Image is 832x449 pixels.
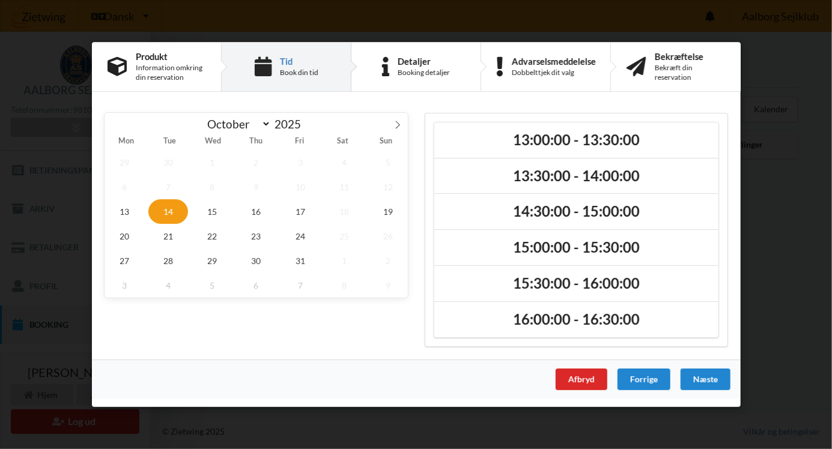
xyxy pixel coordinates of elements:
[105,249,144,273] span: October 27, 2025
[192,273,232,298] span: November 5, 2025
[617,369,670,390] div: Forrige
[368,249,408,273] span: November 2, 2025
[368,175,408,199] span: October 12, 2025
[443,131,710,149] h2: 13:00:00 - 13:30:00
[324,273,364,298] span: November 8, 2025
[321,137,364,145] span: Sat
[236,199,276,224] span: October 16, 2025
[105,150,144,175] span: September 29, 2025
[234,137,278,145] span: Thu
[148,175,188,199] span: October 7, 2025
[105,175,144,199] span: October 6, 2025
[280,273,320,298] span: November 7, 2025
[555,369,607,390] div: Afbryd
[105,137,148,145] span: Mon
[136,63,205,82] div: Information omkring din reservation
[368,224,408,249] span: October 26, 2025
[105,199,144,224] span: October 13, 2025
[655,63,725,82] div: Bekræft din reservation
[280,175,320,199] span: October 10, 2025
[680,369,730,390] div: Næste
[148,249,188,273] span: October 28, 2025
[655,52,725,61] div: Bekræftelse
[148,273,188,298] span: November 4, 2025
[278,137,321,145] span: Fri
[280,150,320,175] span: October 3, 2025
[279,56,318,66] div: Tid
[105,273,144,298] span: November 3, 2025
[192,199,232,224] span: October 15, 2025
[236,175,276,199] span: October 9, 2025
[105,224,144,249] span: October 20, 2025
[148,150,188,175] span: September 30, 2025
[192,249,232,273] span: October 29, 2025
[236,273,276,298] span: November 6, 2025
[364,137,407,145] span: Sun
[443,310,710,329] h2: 16:00:00 - 16:30:00
[443,202,710,221] h2: 14:30:00 - 15:00:00
[280,224,320,249] span: October 24, 2025
[368,150,408,175] span: October 5, 2025
[280,249,320,273] span: October 31, 2025
[192,224,232,249] span: October 22, 2025
[324,199,364,224] span: October 18, 2025
[192,175,232,199] span: October 8, 2025
[324,249,364,273] span: November 1, 2025
[443,238,710,257] h2: 15:00:00 - 15:30:00
[192,150,232,175] span: October 1, 2025
[271,117,311,131] input: Year
[279,68,318,77] div: Book din tid
[148,137,191,145] span: Tue
[148,199,188,224] span: October 14, 2025
[368,273,408,298] span: November 9, 2025
[148,224,188,249] span: October 21, 2025
[236,249,276,273] span: October 30, 2025
[511,56,595,66] div: Advarselsmeddelelse
[443,167,710,185] h2: 13:30:00 - 14:00:00
[201,116,271,131] select: Month
[324,175,364,199] span: October 11, 2025
[280,199,320,224] span: October 17, 2025
[191,137,234,145] span: Wed
[324,150,364,175] span: October 4, 2025
[324,224,364,249] span: October 25, 2025
[236,224,276,249] span: October 23, 2025
[368,199,408,224] span: October 19, 2025
[398,68,450,77] div: Booking detaljer
[136,52,205,61] div: Produkt
[398,56,450,66] div: Detaljer
[511,68,595,77] div: Dobbelttjek dit valg
[236,150,276,175] span: October 2, 2025
[443,274,710,293] h2: 15:30:00 - 16:00:00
